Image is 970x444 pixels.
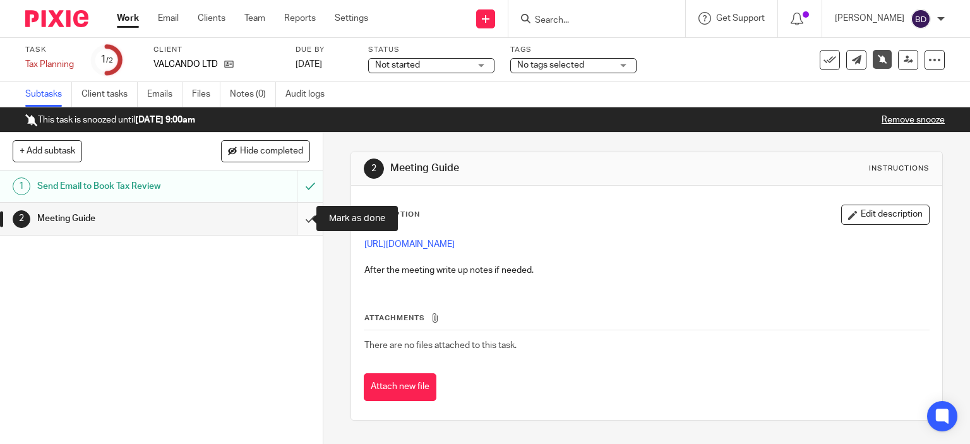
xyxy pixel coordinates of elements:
label: Tags [510,45,637,55]
a: Email [158,12,179,25]
a: Audit logs [285,82,334,107]
div: Instructions [869,164,930,174]
label: Task [25,45,76,55]
a: Client tasks [81,82,138,107]
small: /2 [106,57,113,64]
button: + Add subtask [13,140,82,162]
label: Status [368,45,494,55]
a: Reports [284,12,316,25]
p: Description [364,210,420,220]
h1: Meeting Guide [37,209,202,228]
a: Work [117,12,139,25]
div: 1 [100,52,113,67]
span: Hide completed [240,147,303,157]
img: svg%3E [911,9,931,29]
div: Tax Planning [25,58,76,71]
a: [URL][DOMAIN_NAME] [364,240,455,249]
label: Due by [296,45,352,55]
a: Settings [335,12,368,25]
div: 1 [13,177,30,195]
a: Notes (0) [230,82,276,107]
label: Client [153,45,280,55]
h1: Send Email to Book Tax Review [37,177,202,196]
button: Edit description [841,205,930,225]
p: [PERSON_NAME] [835,12,904,25]
span: [DATE] [296,60,322,69]
span: Get Support [716,14,765,23]
b: [DATE] 9:00am [135,116,195,124]
a: Remove snooze [882,116,945,124]
span: Attachments [364,315,425,321]
span: There are no files attached to this task. [364,341,517,350]
button: Hide completed [221,140,310,162]
span: Not started [375,61,420,69]
a: Clients [198,12,225,25]
input: Search [534,15,647,27]
p: After the meeting write up notes if needed. [364,264,930,277]
p: VALCANDO LTD [153,58,218,71]
a: Files [192,82,220,107]
a: Emails [147,82,183,107]
img: Pixie [25,10,88,27]
span: No tags selected [517,61,584,69]
a: Subtasks [25,82,72,107]
button: Attach new file [364,373,436,402]
div: 2 [13,210,30,228]
p: This task is snoozed until [25,114,195,126]
a: Team [244,12,265,25]
div: 2 [364,159,384,179]
h1: Meeting Guide [390,162,673,175]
